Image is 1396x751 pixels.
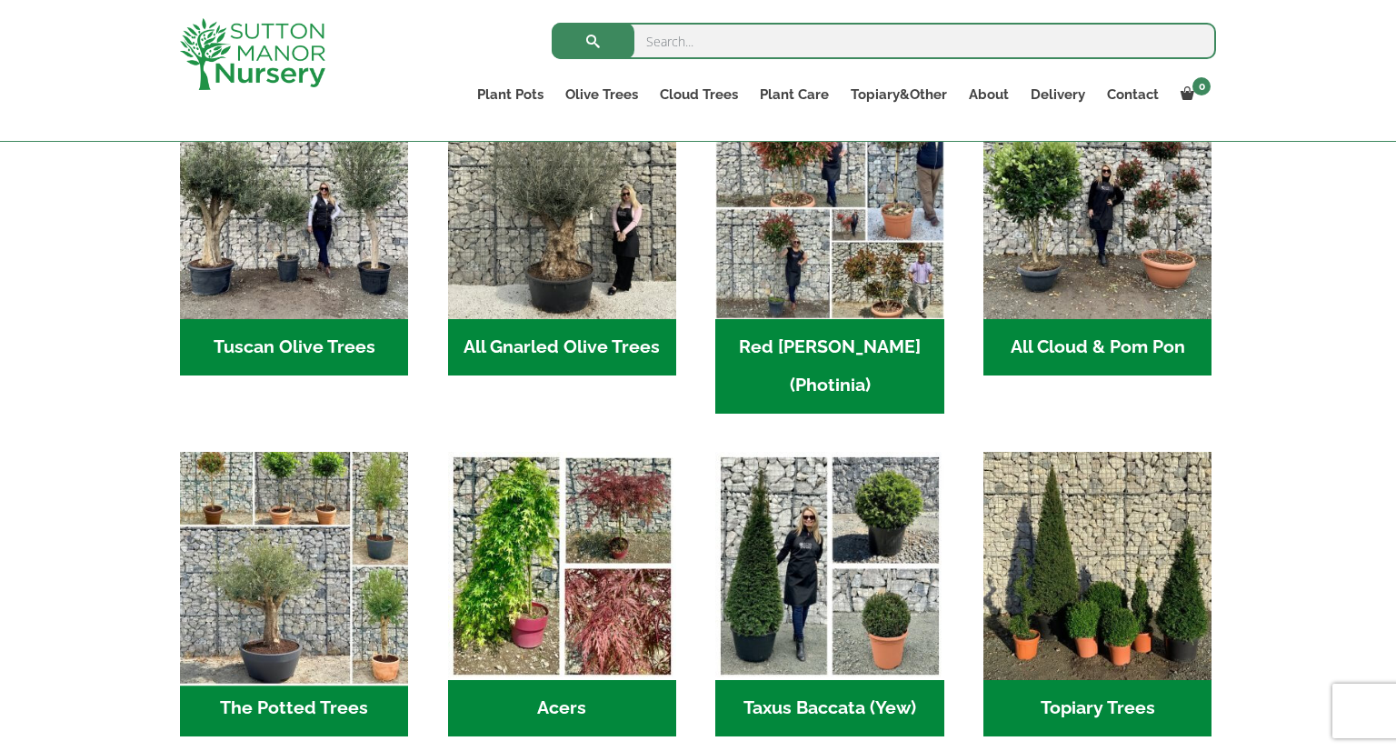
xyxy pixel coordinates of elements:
[180,91,408,319] img: Home - 7716AD77 15EA 4607 B135 B37375859F10
[983,452,1212,736] a: Visit product category Topiary Trees
[840,82,958,107] a: Topiary&Other
[552,23,1216,59] input: Search...
[958,82,1020,107] a: About
[180,680,408,736] h2: The Potted Trees
[448,91,676,375] a: Visit product category All Gnarled Olive Trees
[1020,82,1096,107] a: Delivery
[715,452,943,680] img: Home - Untitled Project
[180,319,408,375] h2: Tuscan Olive Trees
[180,91,408,375] a: Visit product category Tuscan Olive Trees
[448,680,676,736] h2: Acers
[983,452,1212,680] img: Home - C8EC7518 C483 4BAA AA61 3CAAB1A4C7C4 1 201 a
[448,319,676,375] h2: All Gnarled Olive Trees
[983,91,1212,375] a: Visit product category All Cloud & Pom Pon
[715,319,943,414] h2: Red [PERSON_NAME] (Photinia)
[649,82,749,107] a: Cloud Trees
[715,680,943,736] h2: Taxus Baccata (Yew)
[983,680,1212,736] h2: Topiary Trees
[448,91,676,319] img: Home - 5833C5B7 31D0 4C3A 8E42 DB494A1738DB
[448,452,676,680] img: Home - Untitled Project 4
[983,319,1212,375] h2: All Cloud & Pom Pon
[180,452,408,736] a: Visit product category The Potted Trees
[1192,77,1211,95] span: 0
[749,82,840,107] a: Plant Care
[466,82,554,107] a: Plant Pots
[180,18,325,90] img: logo
[174,446,414,686] img: Home - new coll
[448,452,676,736] a: Visit product category Acers
[1096,82,1170,107] a: Contact
[715,452,943,736] a: Visit product category Taxus Baccata (Yew)
[715,91,943,319] img: Home - F5A23A45 75B5 4929 8FB2 454246946332
[554,82,649,107] a: Olive Trees
[715,91,943,414] a: Visit product category Red Robin (Photinia)
[1170,82,1216,107] a: 0
[983,91,1212,319] img: Home - A124EB98 0980 45A7 B835 C04B779F7765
